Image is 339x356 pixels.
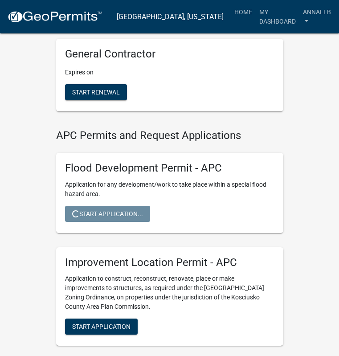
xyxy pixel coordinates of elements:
[65,274,274,311] p: Application to construct, reconstruct, renovate, place or make improvements to structures, as req...
[65,319,138,335] button: Start Application
[56,129,283,142] h4: APC Permits and Request Applications
[65,84,127,100] button: Start Renewal
[65,68,274,77] p: Expires on
[256,4,299,30] a: My Dashboard
[56,16,283,119] wm-registration-list-section: My Contractor Registration Renewals
[65,48,274,61] h5: General Contractor
[72,210,143,217] span: Start Application...
[72,323,131,330] span: Start Application
[65,162,274,175] h5: Flood Development Permit - APC
[231,4,256,20] a: Home
[65,206,150,222] button: Start Application...
[72,89,120,96] span: Start Renewal
[65,256,274,269] h5: Improvement Location Permit - APC
[299,4,335,30] a: annallb
[65,180,274,199] p: Application for any development/work to take place within a special flood hazard area.
[117,9,224,25] a: [GEOGRAPHIC_DATA], [US_STATE]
